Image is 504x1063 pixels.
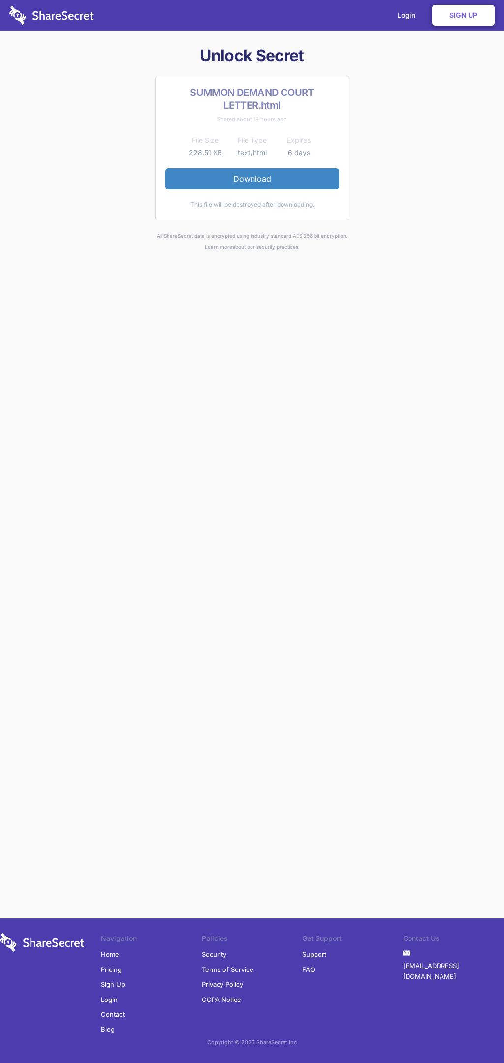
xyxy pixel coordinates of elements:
[182,147,229,158] td: 228.51 KB
[403,933,504,947] li: Contact Us
[101,977,125,992] a: Sign Up
[165,86,339,112] h2: SUMMON DEMAND COURT LETTER.html
[101,962,122,977] a: Pricing
[101,947,119,962] a: Home
[276,134,322,146] th: Expires
[276,147,322,158] td: 6 days
[432,5,495,26] a: Sign Up
[101,1022,115,1036] a: Blog
[302,947,326,962] a: Support
[101,933,202,947] li: Navigation
[202,962,253,977] a: Terms of Service
[302,933,403,947] li: Get Support
[202,977,243,992] a: Privacy Policy
[182,134,229,146] th: File Size
[101,992,118,1007] a: Login
[302,962,315,977] a: FAQ
[165,168,339,189] a: Download
[229,147,276,158] td: text/html
[202,992,241,1007] a: CCPA Notice
[165,199,339,210] div: This file will be destroyed after downloading.
[202,947,226,962] a: Security
[101,1007,125,1022] a: Contact
[202,933,303,947] li: Policies
[205,244,232,250] a: Learn more
[403,958,504,984] a: [EMAIL_ADDRESS][DOMAIN_NAME]
[165,114,339,125] div: Shared about 18 hours ago
[9,6,94,25] img: logo-wordmark-white-trans-d4663122ce5f474addd5e946df7df03e33cb6a1c49d2221995e7729f52c070b2.svg
[229,134,276,146] th: File Type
